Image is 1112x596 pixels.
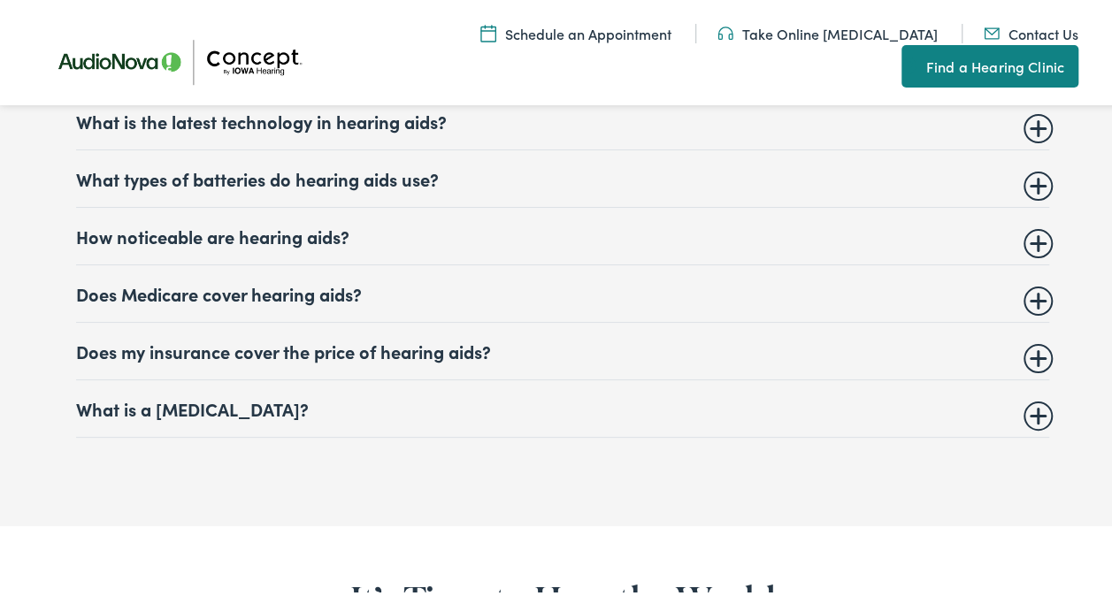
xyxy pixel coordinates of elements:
img: A calendar icon to schedule an appointment at Concept by Iowa Hearing. [480,20,496,40]
summary: What is a [MEDICAL_DATA]? [76,394,1049,416]
a: Contact Us [984,20,1078,40]
summary: What is the latest technology in hearing aids? [76,107,1049,128]
a: Find a Hearing Clinic [901,42,1078,84]
summary: Does Medicare cover hearing aids? [76,279,1049,301]
img: utility icon [984,20,1000,40]
img: utility icon [901,52,917,73]
a: Take Online [MEDICAL_DATA] [717,20,938,40]
summary: How noticeable are hearing aids? [76,222,1049,243]
summary: Does my insurance cover the price of hearing aids? [76,337,1049,358]
a: Schedule an Appointment [480,20,671,40]
summary: What types of batteries do hearing aids use? [76,164,1049,186]
img: utility icon [717,20,733,40]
